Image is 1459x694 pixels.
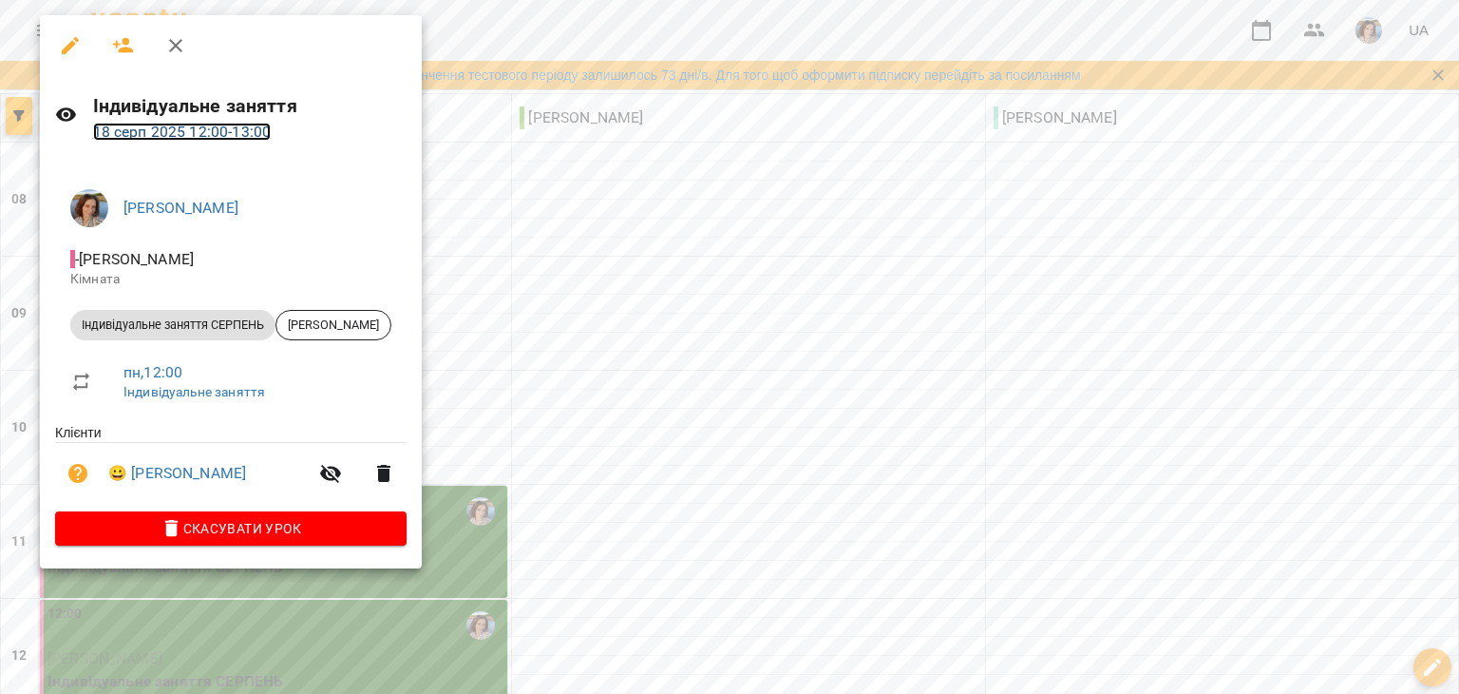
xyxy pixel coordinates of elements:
[70,317,275,334] span: Індивідуальне заняття СЕРПЕНЬ
[93,91,407,121] h6: Індивідуальне заняття
[55,451,101,496] button: Візит ще не сплачено. Додати оплату?
[70,517,391,540] span: Скасувати Урок
[70,189,108,227] img: bf8b94f3f9fb03d2e0758250d0d5aea0.jpg
[55,511,407,546] button: Скасувати Урок
[93,123,272,141] a: 18 серп 2025 12:00-13:00
[108,462,246,485] a: 😀 [PERSON_NAME]
[70,250,198,268] span: - [PERSON_NAME]
[123,384,265,399] a: Індивідуальне заняття
[275,310,391,340] div: [PERSON_NAME]
[123,199,238,217] a: [PERSON_NAME]
[55,423,407,511] ul: Клієнти
[123,363,182,381] a: пн , 12:00
[276,317,390,334] span: [PERSON_NAME]
[70,270,391,289] p: Кімната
